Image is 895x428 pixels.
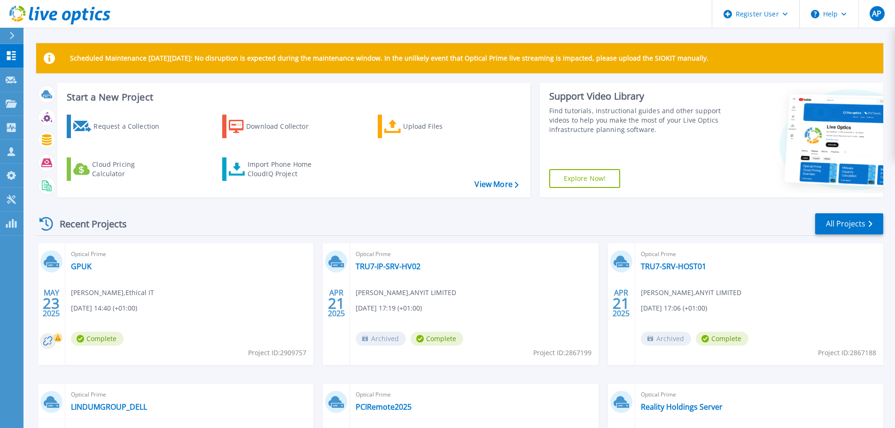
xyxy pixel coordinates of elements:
[549,106,724,134] div: Find tutorials, instructional guides and other support videos to help you make the most of your L...
[67,115,171,138] a: Request a Collection
[356,288,456,298] span: [PERSON_NAME] , ANYIT LIMITED
[818,348,876,358] span: Project ID: 2867188
[356,249,592,259] span: Optical Prime
[70,54,708,62] p: Scheduled Maintenance [DATE][DATE]: No disruption is expected during the maintenance window. In t...
[248,348,306,358] span: Project ID: 2909757
[71,262,92,271] a: GPUK
[356,303,422,313] span: [DATE] 17:19 (+01:00)
[696,332,748,346] span: Complete
[641,402,723,412] a: Reality Holdings Server
[356,402,412,412] a: PCIRemote2025
[93,117,169,136] div: Request a Collection
[549,90,724,102] div: Support Video Library
[613,299,630,307] span: 21
[71,389,308,400] span: Optical Prime
[641,262,706,271] a: TRU7-SRV-HOST01
[67,92,518,102] h3: Start a New Project
[43,299,60,307] span: 23
[71,303,137,313] span: [DATE] 14:40 (+01:00)
[641,288,741,298] span: [PERSON_NAME] , ANYIT LIMITED
[815,213,883,234] a: All Projects
[246,117,321,136] div: Download Collector
[92,160,167,179] div: Cloud Pricing Calculator
[36,212,140,235] div: Recent Projects
[328,299,345,307] span: 21
[356,332,406,346] span: Archived
[71,288,154,298] span: [PERSON_NAME] , Ethical IT
[248,160,321,179] div: Import Phone Home CloudIQ Project
[872,10,881,17] span: AP
[549,169,621,188] a: Explore Now!
[411,332,463,346] span: Complete
[475,180,518,189] a: View More
[222,115,327,138] a: Download Collector
[378,115,483,138] a: Upload Files
[71,332,124,346] span: Complete
[403,117,478,136] div: Upload Files
[356,389,592,400] span: Optical Prime
[641,332,691,346] span: Archived
[641,303,707,313] span: [DATE] 17:06 (+01:00)
[42,286,60,320] div: MAY 2025
[71,402,147,412] a: LINDUMGROUP_DELL
[533,348,591,358] span: Project ID: 2867199
[67,157,171,181] a: Cloud Pricing Calculator
[641,249,878,259] span: Optical Prime
[641,389,878,400] span: Optical Prime
[612,286,630,320] div: APR 2025
[71,249,308,259] span: Optical Prime
[356,262,420,271] a: TRU7-IP-SRV-HV02
[327,286,345,320] div: APR 2025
